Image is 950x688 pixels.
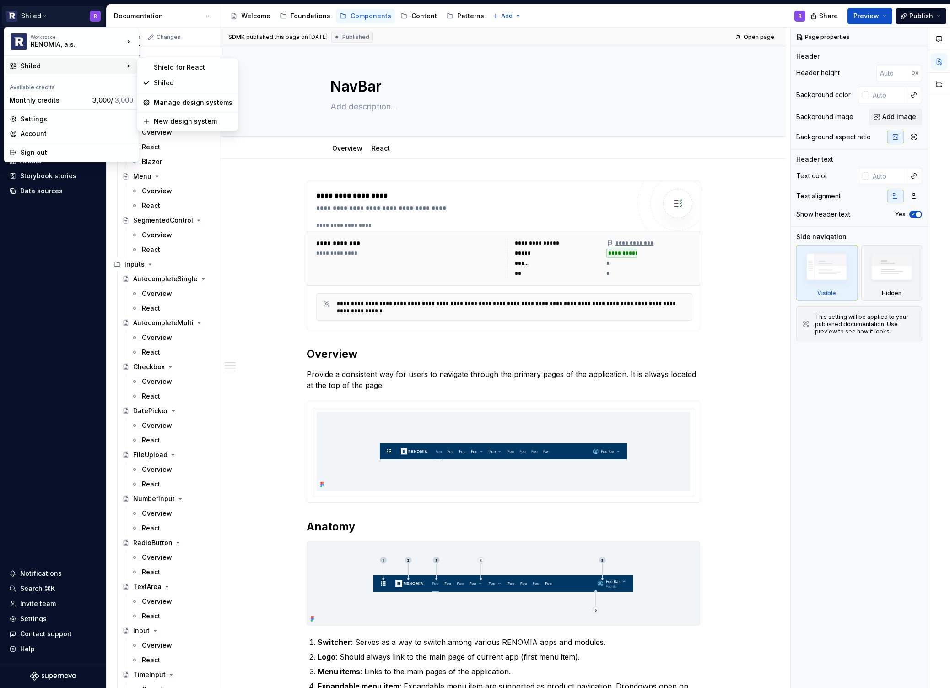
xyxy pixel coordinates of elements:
[31,34,124,40] div: Workspace
[92,96,133,104] span: 3,000 /
[154,63,232,72] div: Shield for React
[115,96,133,104] span: 3,000
[6,78,137,93] div: Available credits
[154,78,232,87] div: Shiled
[154,98,232,107] div: Manage design systems
[21,61,124,71] div: Shiled
[10,96,89,105] div: Monthly credits
[21,148,133,157] div: Sign out
[11,33,27,50] img: 5b96a3ba-bdbe-470d-a859-c795f8f9d209.png
[154,117,232,126] div: New design system
[31,40,108,49] div: RENOMIA, a.s.
[21,115,133,124] div: Settings
[21,129,133,138] div: Account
